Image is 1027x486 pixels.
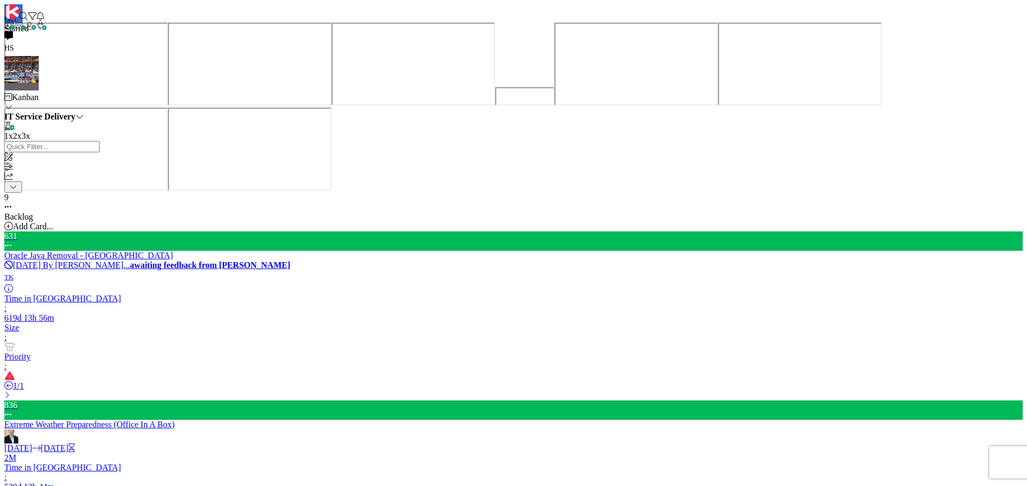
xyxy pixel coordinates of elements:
b: IT Service Delivery [4,112,75,121]
div: TK [4,270,18,284]
span: 9 [4,193,9,202]
b: awaiting feedback from [PERSON_NAME] [130,260,290,270]
div: HO [4,429,1023,443]
div: 631 [4,231,1023,251]
iframe: UserGuiding Knowledge Base [554,23,718,105]
span: Kanban [12,93,39,102]
input: Quick Filter... [4,141,100,152]
iframe: UserGuiding AI Assistant [168,108,332,191]
div: 1/1 [4,381,1023,400]
span: Add Card... [13,222,53,231]
span: 1x [4,131,13,140]
span: : [4,473,6,482]
span: : [4,304,6,313]
div: 836 [4,400,1023,420]
div: 836 [4,400,1023,410]
span: 1 / 1 [13,381,24,390]
img: avatar [4,56,39,90]
div: Oracle Java Removal - [GEOGRAPHIC_DATA] [4,251,1023,260]
div: Priority [4,352,1023,362]
div: Extreme Weather Preparedness (Office In A Box) [4,420,1023,429]
iframe: UserGuiding Product Updates [718,23,882,105]
div: 631Oracle Java Removal - [GEOGRAPHIC_DATA] [4,231,1023,260]
span: 2x [13,131,22,140]
span: 3x [22,131,30,140]
div: Size [4,323,1023,333]
div: 619d 13h 56m [4,313,1023,323]
div: Time in [GEOGRAPHIC_DATA] [4,463,1023,473]
span: [DATE] [4,443,32,453]
img: HO [4,429,18,443]
iframe: UserGuiding AI Assistant Launcher [4,108,168,191]
span: : [4,333,6,342]
div: Time in [GEOGRAPHIC_DATA] [4,294,1023,304]
a: 631Oracle Java Removal - [GEOGRAPHIC_DATA][DATE] By [PERSON_NAME]...awaiting feedback from [PERSO... [4,231,1023,400]
span: [DATE] [41,443,69,453]
span: Backlog [4,212,33,221]
div: 836Extreme Weather Preparedness (Office In A Box) [4,400,1023,429]
div: 2M [4,453,1023,463]
div: 631 [4,231,1023,241]
span: [DATE] By [PERSON_NAME]... [13,260,130,270]
div: TK [4,270,1023,294]
span: : [4,362,6,371]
